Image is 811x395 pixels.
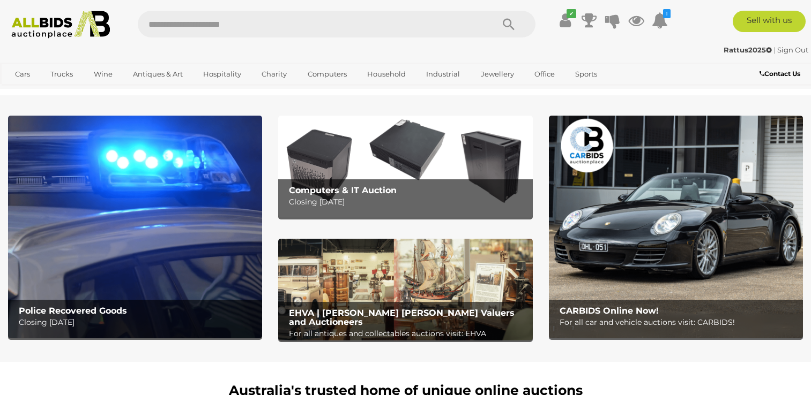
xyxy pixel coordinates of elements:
[663,9,671,18] i: 1
[549,116,803,338] a: CARBIDS Online Now! CARBIDS Online Now! For all car and vehicle auctions visit: CARBIDS!
[733,11,806,32] a: Sell with us
[777,45,808,54] a: Sign Out
[8,83,98,101] a: [GEOGRAPHIC_DATA]
[724,45,773,54] a: Rattus2025
[760,68,803,80] a: Contact Us
[8,65,37,83] a: Cars
[278,116,532,217] a: Computers & IT Auction Computers & IT Auction Closing [DATE]
[289,185,397,195] b: Computers & IT Auction
[19,306,127,316] b: Police Recovered Goods
[126,65,190,83] a: Antiques & Art
[773,45,776,54] span: |
[19,316,257,329] p: Closing [DATE]
[8,116,262,338] a: Police Recovered Goods Police Recovered Goods Closing [DATE]
[549,116,803,338] img: CARBIDS Online Now!
[8,116,262,338] img: Police Recovered Goods
[289,195,527,209] p: Closing [DATE]
[527,65,562,83] a: Office
[568,65,604,83] a: Sports
[87,65,120,83] a: Wine
[278,116,532,217] img: Computers & IT Auction
[278,239,532,340] a: EHVA | Evans Hastings Valuers and Auctioneers EHVA | [PERSON_NAME] [PERSON_NAME] Valuers and Auct...
[760,70,800,78] b: Contact Us
[560,316,798,329] p: For all car and vehicle auctions visit: CARBIDS!
[557,11,574,30] a: ✔
[560,306,659,316] b: CARBIDS Online Now!
[419,65,467,83] a: Industrial
[289,327,527,340] p: For all antiques and collectables auctions visit: EHVA
[6,11,115,39] img: Allbids.com.au
[482,11,535,37] button: Search
[43,65,80,83] a: Trucks
[724,45,772,54] strong: Rattus2025
[301,65,354,83] a: Computers
[652,11,668,30] a: 1
[360,65,413,83] a: Household
[278,239,532,340] img: EHVA | Evans Hastings Valuers and Auctioneers
[474,65,521,83] a: Jewellery
[255,65,294,83] a: Charity
[289,308,515,328] b: EHVA | [PERSON_NAME] [PERSON_NAME] Valuers and Auctioneers
[567,9,576,18] i: ✔
[196,65,248,83] a: Hospitality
